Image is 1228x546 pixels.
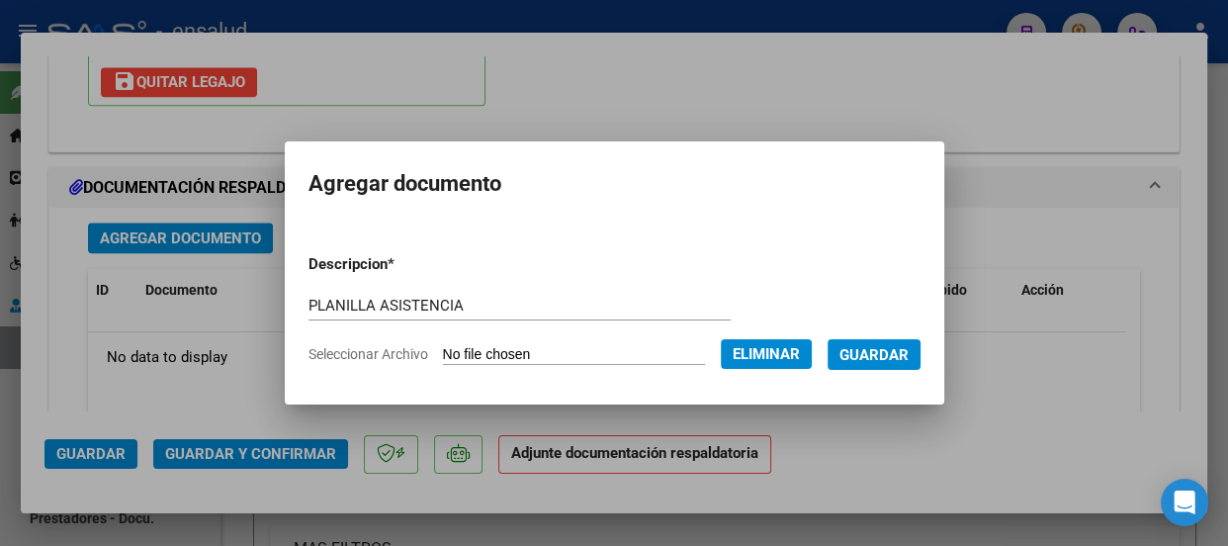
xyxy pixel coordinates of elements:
[828,339,921,370] button: Guardar
[839,346,909,364] span: Guardar
[308,253,492,276] p: Descripcion
[721,339,812,369] button: Eliminar
[733,345,800,363] span: Eliminar
[1161,479,1208,526] div: Open Intercom Messenger
[308,346,428,362] span: Seleccionar Archivo
[308,165,921,203] h2: Agregar documento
